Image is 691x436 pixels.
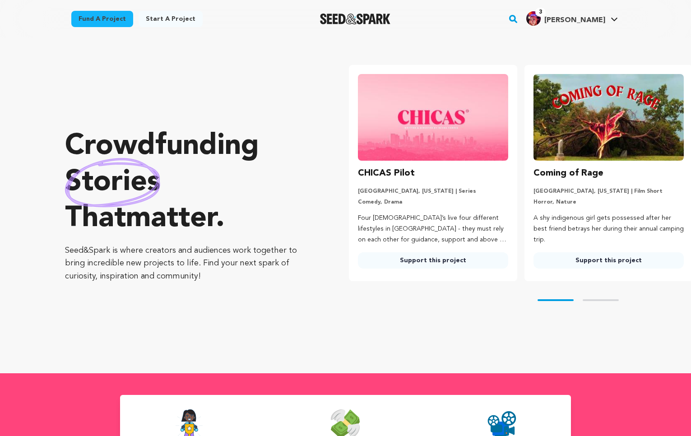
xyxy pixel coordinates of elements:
p: Crowdfunding that . [65,129,313,237]
h3: CHICAS Pilot [358,166,415,181]
h3: Coming of Rage [533,166,603,181]
img: CHICAS Pilot image [358,74,508,161]
span: Selina K.'s Profile [524,9,620,28]
a: Support this project [358,252,508,269]
img: hand sketched image [65,158,160,207]
p: Four [DEMOGRAPHIC_DATA]’s live four different lifestyles in [GEOGRAPHIC_DATA] - they must rely on... [358,213,508,245]
p: [GEOGRAPHIC_DATA], [US_STATE] | Series [358,188,508,195]
p: Comedy, Drama [358,199,508,206]
span: 3 [535,8,546,17]
p: [GEOGRAPHIC_DATA], [US_STATE] | Film Short [533,188,684,195]
img: 6a979fc4cbea2501.jpg [526,11,541,26]
a: Selina K.'s Profile [524,9,620,26]
p: Horror, Nature [533,199,684,206]
a: Fund a project [71,11,133,27]
div: Selina K.'s Profile [526,11,605,26]
a: Seed&Spark Homepage [320,14,391,24]
p: Seed&Spark is where creators and audiences work together to bring incredible new projects to life... [65,244,313,283]
img: Coming of Rage image [533,74,684,161]
a: Support this project [533,252,684,269]
p: A shy indigenous girl gets possessed after her best friend betrays her during their annual campin... [533,213,684,245]
img: Seed&Spark Logo Dark Mode [320,14,391,24]
span: [PERSON_NAME] [544,17,605,24]
a: Start a project [139,11,203,27]
span: matter [126,204,216,233]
